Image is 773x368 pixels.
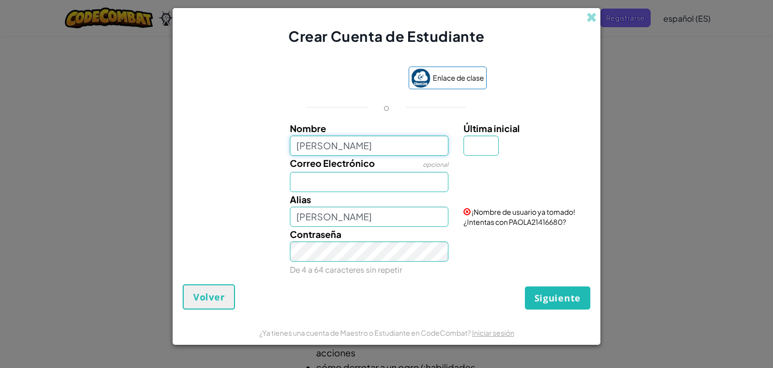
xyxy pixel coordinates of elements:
[288,27,485,45] font: Crear Cuenta de Estudiante
[281,68,404,90] iframe: Botón Iniciar sesión con Google
[525,286,590,310] button: Siguiente
[463,207,575,226] font: ¡Nombre de usuario ya tomado! ¿Intentas con PAOLA21416680?
[259,328,471,337] font: ¿Ya tienes una cuenta de Maestro o Estudiante en CodeCombat?
[463,122,520,134] font: Última inicial
[423,161,448,168] font: opcional
[290,194,311,205] font: Alias
[193,291,224,303] font: Volver
[290,228,341,240] font: Contraseña
[433,73,484,82] font: Enlace de clase
[290,157,375,169] font: Correo Electrónico
[534,292,581,304] font: Siguiente
[290,265,402,274] font: De 4 a 64 caracteres sin repetir
[183,284,235,310] button: Volver
[411,69,430,88] img: classlink-logo-small.png
[290,122,326,134] font: Nombre
[383,101,390,113] font: o
[472,328,514,337] a: Iniciar sesión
